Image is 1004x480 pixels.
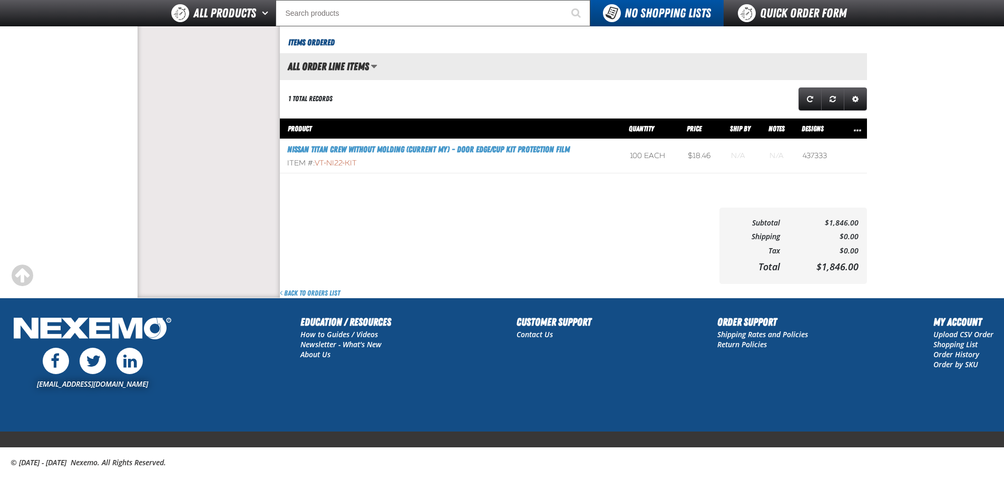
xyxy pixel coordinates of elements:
td: Blank [762,139,795,173]
td: $1,846.00 [780,216,858,230]
td: 437333 [795,139,840,173]
span: Ship By [730,124,750,133]
a: Upload CSV Order [933,329,993,339]
td: 100 each [622,139,680,173]
th: Row actions [841,118,867,139]
h2: Order Support [717,314,808,330]
a: Expand or Collapse Grid Settings [844,87,867,111]
a: Order by SKU [933,359,978,369]
span: No Shopping Lists [625,6,711,21]
h3: Items Ordered [280,36,867,49]
a: Shipping Rates and Policies [717,329,808,339]
a: Reset grid action [821,87,844,111]
a: [EMAIL_ADDRESS][DOMAIN_NAME] [37,379,148,389]
a: Contact Us [516,329,553,339]
span: Product [288,124,311,133]
span: Designs [802,124,824,133]
img: Nexemo Logo [11,314,174,345]
h2: Education / Resources [300,314,391,330]
button: Manage grid views. Current view is All Order Line Items [371,57,377,75]
td: $0.00 [780,244,858,258]
span: Price [687,124,701,133]
div: Scroll to the top [11,264,34,287]
h2: All Order Line Items [280,61,369,72]
span: Quantity [629,124,654,133]
span: VT-NI22-KIT [315,159,357,168]
a: Order History [933,349,979,359]
span: Notes [768,124,785,133]
a: Shopping List [933,339,978,349]
h2: My Account [933,314,993,330]
td: Shipping [728,230,781,244]
td: Tax [728,244,781,258]
a: Refresh grid action [798,87,822,111]
td: $0.00 [780,230,858,244]
h2: Customer Support [516,314,591,330]
div: Item #: [287,159,616,169]
td: Subtotal [728,216,781,230]
span: All Products [193,4,256,23]
td: Total [728,258,781,275]
div: 1 total records [288,94,333,104]
a: About Us [300,349,330,359]
a: Newsletter - What's New [300,339,382,349]
td: Blank [724,139,762,173]
a: Return Policies [717,339,767,349]
a: How to Guides / Videos [300,329,378,339]
a: Back to Orders List [280,288,340,298]
span: $1,846.00 [816,260,859,273]
a: Nissan Titan Crew without molding (Current MY) - Door Edge/Cup Kit Protection Film [287,144,570,154]
td: $18.46 [680,139,724,173]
